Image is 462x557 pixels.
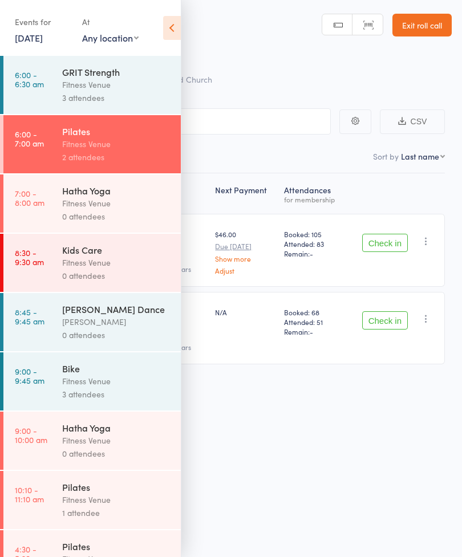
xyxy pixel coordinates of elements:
[15,13,71,31] div: Events for
[62,506,171,519] div: 1 attendee
[171,74,212,85] span: Old Church
[392,14,452,36] a: Exit roll call
[3,293,181,351] a: 8:45 -9:45 am[PERSON_NAME] Dance[PERSON_NAME]0 attendees
[210,178,279,209] div: Next Payment
[215,229,274,274] div: $46.00
[3,471,181,529] a: 10:10 -11:10 amPilatesFitness Venue1 attendee
[310,327,313,336] span: -
[62,256,171,269] div: Fitness Venue
[362,311,408,330] button: Check in
[62,434,171,447] div: Fitness Venue
[62,184,171,197] div: Hatha Yoga
[15,485,44,503] time: 10:10 - 11:10 am
[284,307,342,317] span: Booked: 68
[310,249,313,258] span: -
[15,189,44,207] time: 7:00 - 8:00 am
[62,197,171,210] div: Fitness Venue
[380,109,445,134] button: CSV
[62,78,171,91] div: Fitness Venue
[62,243,171,256] div: Kids Care
[215,242,274,250] small: Due [DATE]
[3,174,181,233] a: 7:00 -8:00 amHatha YogaFitness Venue0 attendees
[3,234,181,292] a: 8:30 -9:30 amKids CareFitness Venue0 attendees
[62,481,171,493] div: Pilates
[62,210,171,223] div: 0 attendees
[3,115,181,173] a: 6:00 -7:00 amPilatesFitness Venue2 attendees
[284,239,342,249] span: Attended: 83
[15,426,47,444] time: 9:00 - 10:00 am
[62,375,171,388] div: Fitness Venue
[215,267,274,274] a: Adjust
[284,327,342,336] span: Remain:
[15,70,44,88] time: 6:00 - 6:30 am
[284,196,342,203] div: for membership
[215,255,274,262] a: Show more
[62,388,171,401] div: 3 attendees
[62,421,171,434] div: Hatha Yoga
[82,13,139,31] div: At
[82,31,139,44] div: Any location
[62,315,171,328] div: [PERSON_NAME]
[62,303,171,315] div: [PERSON_NAME] Dance
[62,137,171,151] div: Fitness Venue
[373,151,399,162] label: Sort by
[3,412,181,470] a: 9:00 -10:00 amHatha YogaFitness Venue0 attendees
[62,91,171,104] div: 3 attendees
[62,447,171,460] div: 0 attendees
[401,151,439,162] div: Last name
[62,269,171,282] div: 0 attendees
[62,125,171,137] div: Pilates
[15,129,44,148] time: 6:00 - 7:00 am
[215,307,274,317] div: N/A
[15,248,44,266] time: 8:30 - 9:30 am
[62,540,171,552] div: Pilates
[62,362,171,375] div: Bike
[279,178,347,209] div: Atten­dances
[15,31,43,44] a: [DATE]
[62,66,171,78] div: GRIT Strength
[3,56,181,114] a: 6:00 -6:30 amGRIT StrengthFitness Venue3 attendees
[15,307,44,326] time: 8:45 - 9:45 am
[15,367,44,385] time: 9:00 - 9:45 am
[62,151,171,164] div: 2 attendees
[284,317,342,327] span: Attended: 51
[62,493,171,506] div: Fitness Venue
[284,249,342,258] span: Remain:
[284,229,342,239] span: Booked: 105
[362,234,408,252] button: Check in
[62,328,171,341] div: 0 attendees
[3,352,181,410] a: 9:00 -9:45 amBikeFitness Venue3 attendees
